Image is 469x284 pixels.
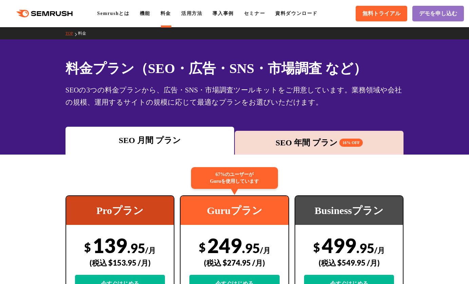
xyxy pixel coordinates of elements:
a: 機能 [140,11,150,16]
a: Semrushとは [97,11,129,16]
div: (税込 $274.95 /月) [189,251,280,275]
span: .95 [356,240,374,256]
span: 無料トライアル [362,10,400,17]
span: .95 [127,240,145,256]
a: 料金 [78,31,91,36]
a: 資料ダウンロード [275,11,318,16]
span: デモを申し込む [419,10,457,17]
a: セミナー [244,11,265,16]
a: デモを申し込む [412,6,464,21]
div: SEO 年間 プラン [238,137,400,149]
div: Businessプラン [295,196,403,225]
span: /月 [145,246,156,255]
div: Proプラン [66,196,174,225]
div: Guruプラン [181,196,288,225]
a: 活用方法 [181,11,202,16]
span: /月 [374,246,385,255]
div: 67%のユーザーが Guruを使用しています [191,167,278,189]
span: /月 [260,246,270,255]
span: $ [84,240,91,254]
h1: 料金プラン（SEO・広告・SNS・市場調査 など） [65,58,404,78]
span: 16% OFF [339,139,363,147]
span: $ [199,240,206,254]
div: SEOの3つの料金プランから、広告・SNS・市場調査ツールキットをご用意しています。業務領域や会社の規模、運用するサイトの規模に応じて最適なプランをお選びいただけます。 [65,84,404,108]
a: 導入事例 [212,11,233,16]
a: 料金 [161,11,171,16]
span: .95 [242,240,260,256]
span: $ [313,240,320,254]
div: SEO 月間 プラン [69,134,231,146]
div: (税込 $549.95 /月) [304,251,394,275]
div: (税込 $153.95 /月) [75,251,165,275]
a: 無料トライアル [356,6,407,21]
a: TOP [65,31,78,36]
